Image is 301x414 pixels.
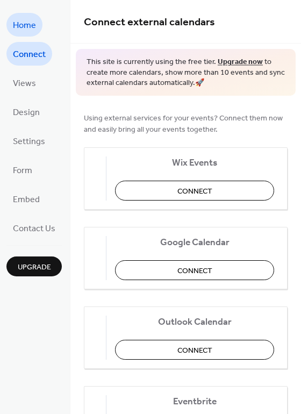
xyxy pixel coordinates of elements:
span: Upgrade [18,262,51,273]
span: Home [13,17,36,34]
span: Settings [13,133,45,151]
button: Connect [115,181,274,201]
span: Embed [13,191,40,209]
span: Views [13,75,36,92]
button: Upgrade [6,256,62,276]
span: Outlook Calendar [115,316,274,327]
span: Using external services for your events? Connect them now and easily bring all your events together. [84,112,288,135]
span: This site is currently using the free tier. to create more calendars, show more than 10 events an... [87,57,285,89]
span: Form [13,162,32,180]
span: Contact Us [13,220,55,238]
span: Connect [13,46,46,63]
span: Connect [177,185,212,197]
span: Wix Events [115,157,274,168]
span: Eventbrite [115,396,274,407]
a: Settings [6,129,52,153]
span: Design [13,104,40,122]
span: Connect external calendars [84,12,215,33]
span: Connect [177,345,212,356]
a: Views [6,71,42,95]
button: Connect [115,260,274,280]
button: Connect [115,340,274,360]
a: Form [6,158,39,182]
span: Connect [177,265,212,276]
a: Upgrade now [218,55,263,69]
a: Embed [6,187,46,211]
a: Home [6,13,42,37]
span: Google Calendar [115,237,274,248]
a: Design [6,100,46,124]
a: Connect [6,42,52,66]
a: Contact Us [6,216,62,240]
